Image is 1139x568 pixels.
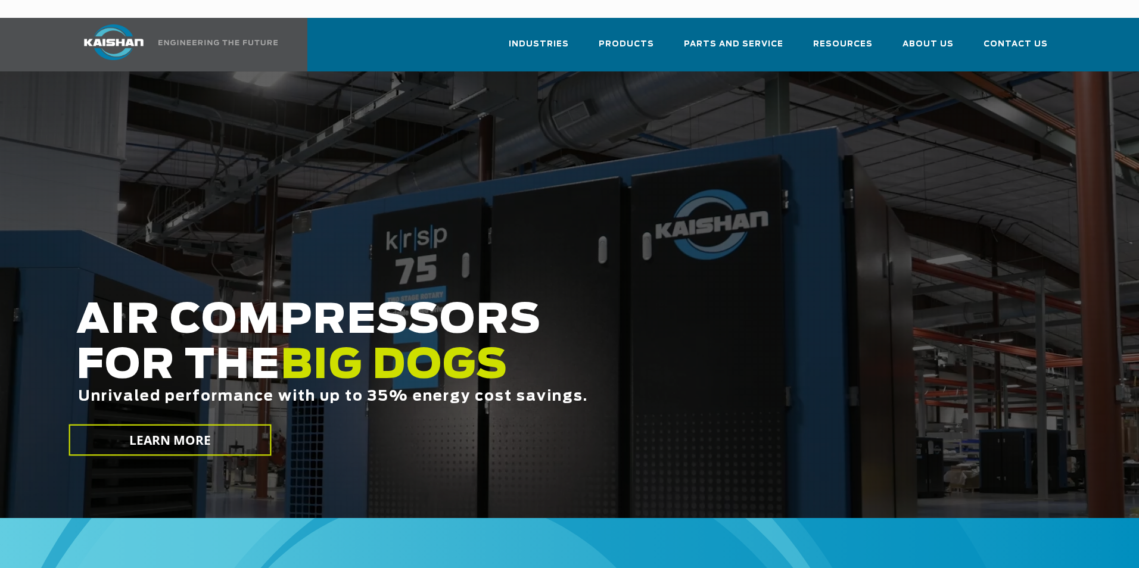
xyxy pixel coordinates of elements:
[69,425,272,456] a: LEARN MORE
[78,389,588,404] span: Unrivaled performance with up to 35% energy cost savings.
[509,38,569,51] span: Industries
[684,29,783,69] a: Parts and Service
[903,38,954,51] span: About Us
[281,346,508,386] span: BIG DOGS
[599,29,654,69] a: Products
[158,40,278,45] img: Engineering the future
[984,29,1048,69] a: Contact Us
[76,298,896,442] h2: AIR COMPRESSORS FOR THE
[509,29,569,69] a: Industries
[813,29,873,69] a: Resources
[69,18,280,71] a: Kaishan USA
[69,24,158,60] img: kaishan logo
[599,38,654,51] span: Products
[684,38,783,51] span: Parts and Service
[984,38,1048,51] span: Contact Us
[903,29,954,69] a: About Us
[813,38,873,51] span: Resources
[129,432,211,449] span: LEARN MORE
